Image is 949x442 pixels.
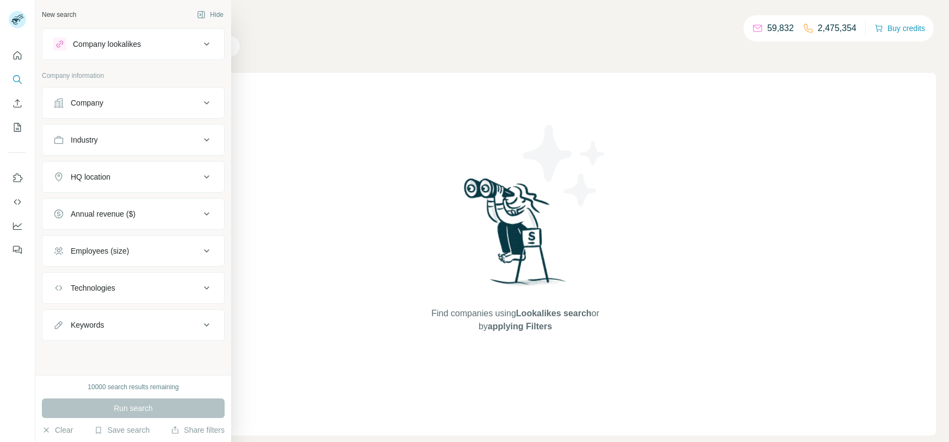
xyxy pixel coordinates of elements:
[42,90,224,116] button: Company
[9,240,26,260] button: Feedback
[9,46,26,65] button: Quick start
[42,238,224,264] button: Employees (size)
[42,312,224,338] button: Keywords
[9,118,26,137] button: My lists
[71,283,115,293] div: Technologies
[9,192,26,212] button: Use Surfe API
[71,245,129,256] div: Employees (size)
[9,216,26,236] button: Dashboard
[94,425,150,435] button: Save search
[42,275,224,301] button: Technologies
[42,127,224,153] button: Industry
[516,309,592,318] span: Lookalikes search
[95,13,936,28] h4: Search
[71,134,98,145] div: Industry
[874,21,925,36] button: Buy credits
[71,208,135,219] div: Annual revenue ($)
[42,164,224,190] button: HQ location
[459,175,572,297] img: Surfe Illustration - Woman searching with binoculars
[767,22,794,35] p: 59,832
[428,307,602,333] span: Find companies using or by
[189,7,231,23] button: Hide
[818,22,857,35] p: 2,475,354
[42,201,224,227] button: Annual revenue ($)
[9,168,26,188] button: Use Surfe on LinkedIn
[71,320,104,330] div: Keywords
[88,382,178,392] div: 10000 search results remaining
[171,425,225,435] button: Share filters
[42,10,76,20] div: New search
[9,94,26,113] button: Enrich CSV
[488,322,552,331] span: applying Filters
[71,171,110,182] div: HQ location
[71,97,103,108] div: Company
[42,71,225,81] p: Company information
[516,116,613,214] img: Surfe Illustration - Stars
[42,31,224,57] button: Company lookalikes
[42,425,73,435] button: Clear
[9,70,26,89] button: Search
[73,39,141,50] div: Company lookalikes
